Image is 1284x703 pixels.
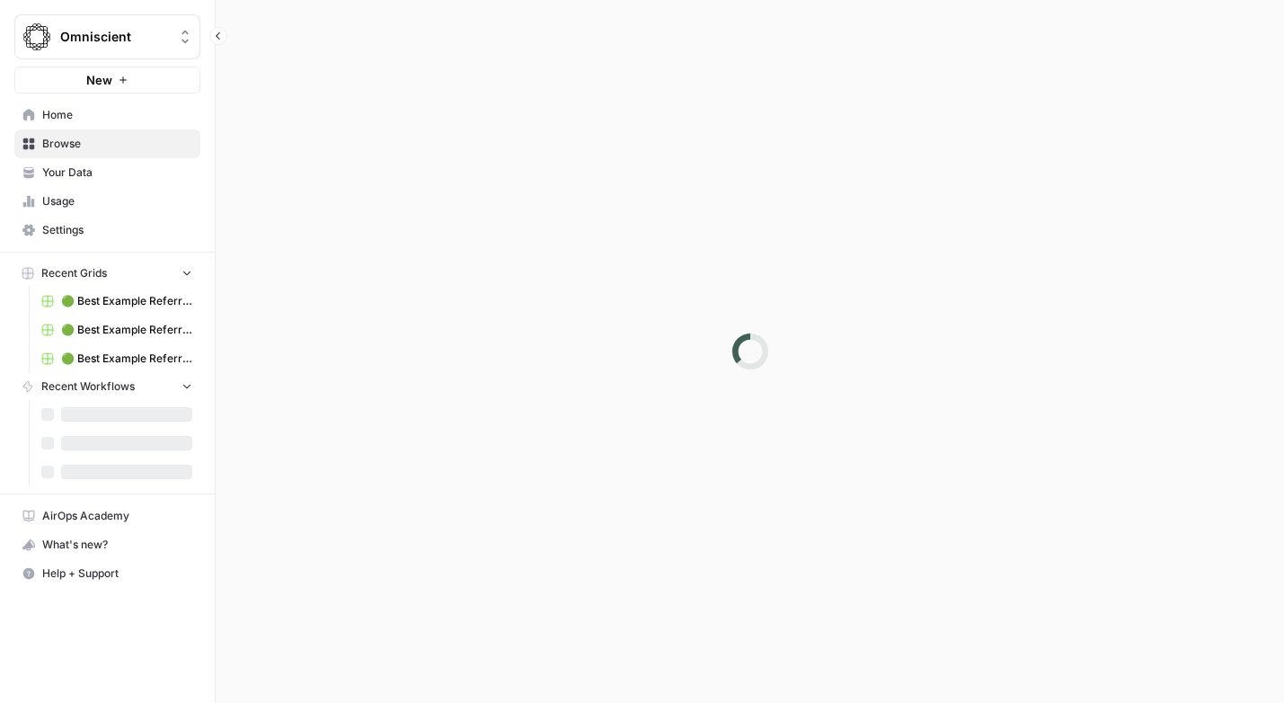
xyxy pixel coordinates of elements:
[41,378,135,395] span: Recent Workflows
[14,101,200,129] a: Home
[14,158,200,187] a: Your Data
[42,222,192,238] span: Settings
[14,502,200,530] a: AirOps Academy
[14,530,200,559] button: What's new?
[14,187,200,216] a: Usage
[14,67,200,93] button: New
[14,373,200,400] button: Recent Workflows
[42,565,192,582] span: Help + Support
[42,193,192,209] span: Usage
[61,322,192,338] span: 🟢 Best Example Referring Domains Finder Grid (2)
[61,351,192,367] span: 🟢 Best Example Referring Domains Finder Grid (1)
[42,136,192,152] span: Browse
[21,21,53,53] img: Omniscient Logo
[42,508,192,524] span: AirOps Academy
[42,165,192,181] span: Your Data
[15,531,199,558] div: What's new?
[14,14,200,59] button: Workspace: Omniscient
[61,293,192,309] span: 🟢 Best Example Referring Domains Finder Grid (3)
[42,107,192,123] span: Home
[14,216,200,245] a: Settings
[14,129,200,158] a: Browse
[41,265,107,281] span: Recent Grids
[33,344,200,373] a: 🟢 Best Example Referring Domains Finder Grid (1)
[33,287,200,316] a: 🟢 Best Example Referring Domains Finder Grid (3)
[14,559,200,588] button: Help + Support
[60,28,169,46] span: Omniscient
[86,71,112,89] span: New
[14,260,200,287] button: Recent Grids
[33,316,200,344] a: 🟢 Best Example Referring Domains Finder Grid (2)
